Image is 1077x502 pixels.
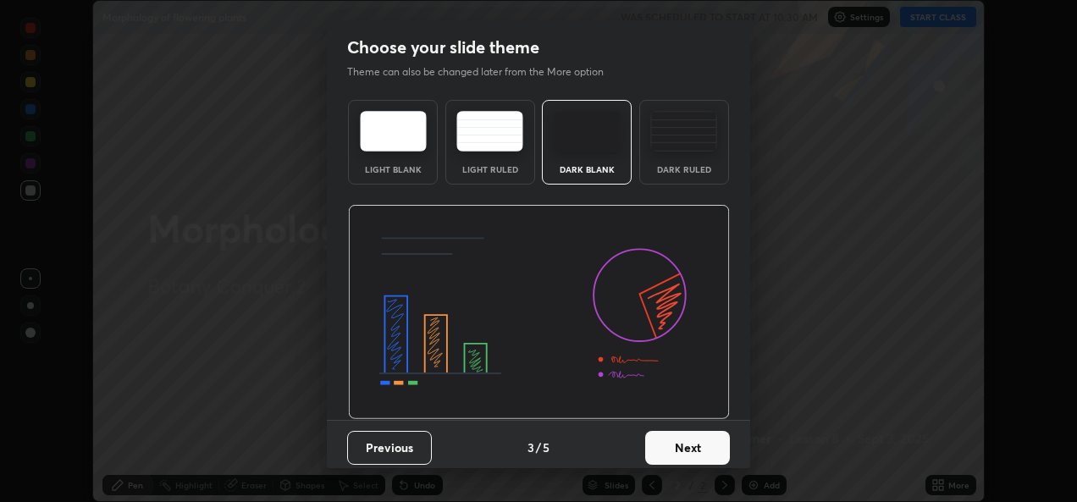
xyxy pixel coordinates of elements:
img: darkTheme.f0cc69e5.svg [554,111,621,152]
div: Dark Ruled [650,165,718,174]
div: Dark Blank [553,165,621,174]
img: lightTheme.e5ed3b09.svg [360,111,427,152]
button: Next [645,431,730,465]
img: darkRuledTheme.de295e13.svg [650,111,717,152]
img: lightRuledTheme.5fabf969.svg [456,111,523,152]
img: darkThemeBanner.d06ce4a2.svg [348,205,730,420]
h2: Choose your slide theme [347,36,539,58]
div: Light Blank [359,165,427,174]
p: Theme can also be changed later from the More option [347,64,621,80]
div: Light Ruled [456,165,524,174]
h4: / [536,439,541,456]
h4: 5 [543,439,550,456]
h4: 3 [527,439,534,456]
button: Previous [347,431,432,465]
